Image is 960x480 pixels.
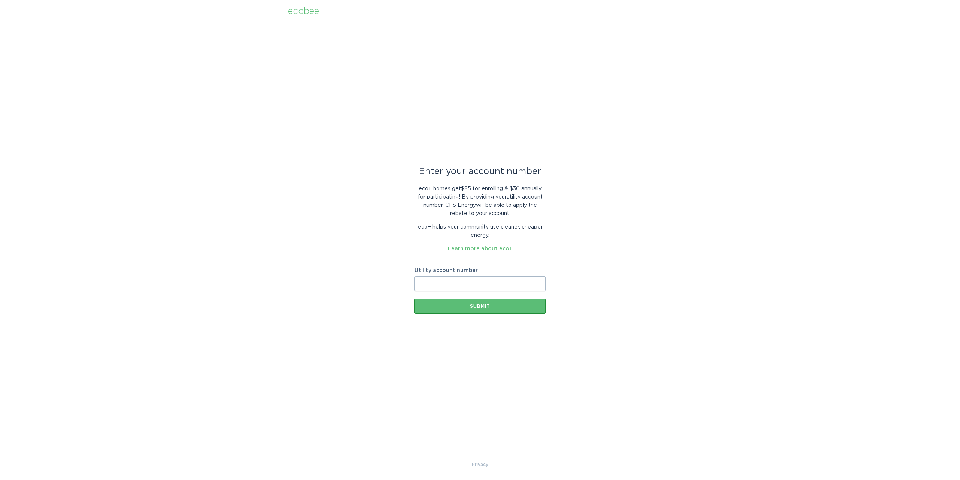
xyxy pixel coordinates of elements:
[418,304,542,308] div: Submit
[414,185,546,218] p: eco+ homes get $85 for enrolling & $30 annually for participating ! By providing your utility acc...
[414,268,546,273] label: Utility account number
[414,167,546,176] div: Enter your account number
[448,246,513,251] a: Learn more about eco+
[414,223,546,239] p: eco+ helps your community use cleaner, cheaper energy.
[472,460,488,469] a: Privacy Policy & Terms of Use
[288,7,319,15] div: ecobee
[414,299,546,314] button: Submit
